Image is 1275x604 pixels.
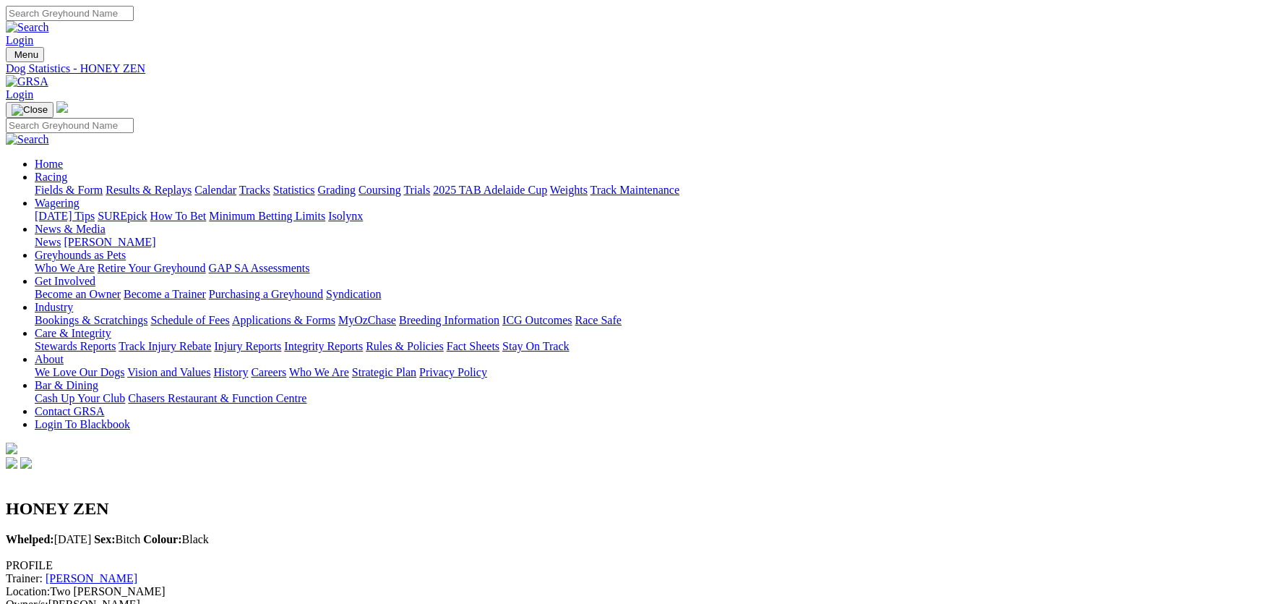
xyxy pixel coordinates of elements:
[352,366,416,378] a: Strategic Plan
[20,457,32,469] img: twitter.svg
[6,443,17,454] img: logo-grsa-white.png
[399,314,499,326] a: Breeding Information
[98,210,147,222] a: SUREpick
[64,236,155,248] a: [PERSON_NAME]
[35,223,106,235] a: News & Media
[35,366,1269,379] div: About
[209,262,310,274] a: GAP SA Assessments
[35,301,73,313] a: Industry
[35,288,121,300] a: Become an Owner
[98,262,206,274] a: Retire Your Greyhound
[6,559,1269,572] div: PROFILE
[6,47,44,62] button: Toggle navigation
[35,392,1269,405] div: Bar & Dining
[194,184,236,196] a: Calendar
[6,102,53,118] button: Toggle navigation
[35,249,126,261] a: Greyhounds as Pets
[6,34,33,46] a: Login
[124,288,206,300] a: Become a Trainer
[6,457,17,469] img: facebook.svg
[6,75,48,88] img: GRSA
[502,314,572,326] a: ICG Outcomes
[35,197,80,209] a: Wagering
[35,340,116,352] a: Stewards Reports
[6,572,43,584] span: Trainer:
[214,340,281,352] a: Injury Reports
[326,288,381,300] a: Syndication
[419,366,487,378] a: Privacy Policy
[433,184,547,196] a: 2025 TAB Adelaide Cup
[127,366,210,378] a: Vision and Values
[328,210,363,222] a: Isolynx
[6,499,1269,519] h2: HONEY ZEN
[35,340,1269,353] div: Care & Integrity
[6,585,1269,598] div: Two [PERSON_NAME]
[46,572,137,584] a: [PERSON_NAME]
[128,392,306,404] a: Chasers Restaurant & Function Centre
[6,21,49,34] img: Search
[6,533,91,545] span: [DATE]
[35,184,103,196] a: Fields & Form
[6,6,134,21] input: Search
[56,101,68,113] img: logo-grsa-white.png
[35,327,111,339] a: Care & Integrity
[359,184,401,196] a: Coursing
[35,353,64,365] a: About
[550,184,588,196] a: Weights
[35,314,147,326] a: Bookings & Scratchings
[35,210,1269,223] div: Wagering
[502,340,569,352] a: Stay On Track
[35,366,124,378] a: We Love Our Dogs
[35,288,1269,301] div: Get Involved
[6,62,1269,75] a: Dog Statistics - HONEY ZEN
[143,533,181,545] b: Colour:
[35,405,104,417] a: Contact GRSA
[6,533,54,545] b: Whelped:
[213,366,248,378] a: History
[273,184,315,196] a: Statistics
[289,366,349,378] a: Who We Are
[35,184,1269,197] div: Racing
[575,314,621,326] a: Race Safe
[403,184,430,196] a: Trials
[239,184,270,196] a: Tracks
[94,533,140,545] span: Bitch
[12,104,48,116] img: Close
[35,379,98,391] a: Bar & Dining
[6,118,134,133] input: Search
[591,184,679,196] a: Track Maintenance
[35,262,95,274] a: Who We Are
[318,184,356,196] a: Grading
[150,314,229,326] a: Schedule of Fees
[6,133,49,146] img: Search
[150,210,207,222] a: How To Bet
[94,533,115,545] b: Sex:
[35,158,63,170] a: Home
[35,275,95,287] a: Get Involved
[14,49,38,60] span: Menu
[6,88,33,101] a: Login
[35,418,130,430] a: Login To Blackbook
[143,533,209,545] span: Black
[119,340,211,352] a: Track Injury Rebate
[447,340,499,352] a: Fact Sheets
[35,392,125,404] a: Cash Up Your Club
[6,585,50,597] span: Location:
[35,171,67,183] a: Racing
[209,210,325,222] a: Minimum Betting Limits
[106,184,192,196] a: Results & Replays
[232,314,335,326] a: Applications & Forms
[251,366,286,378] a: Careers
[209,288,323,300] a: Purchasing a Greyhound
[338,314,396,326] a: MyOzChase
[35,314,1269,327] div: Industry
[35,210,95,222] a: [DATE] Tips
[35,262,1269,275] div: Greyhounds as Pets
[366,340,444,352] a: Rules & Policies
[284,340,363,352] a: Integrity Reports
[35,236,1269,249] div: News & Media
[35,236,61,248] a: News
